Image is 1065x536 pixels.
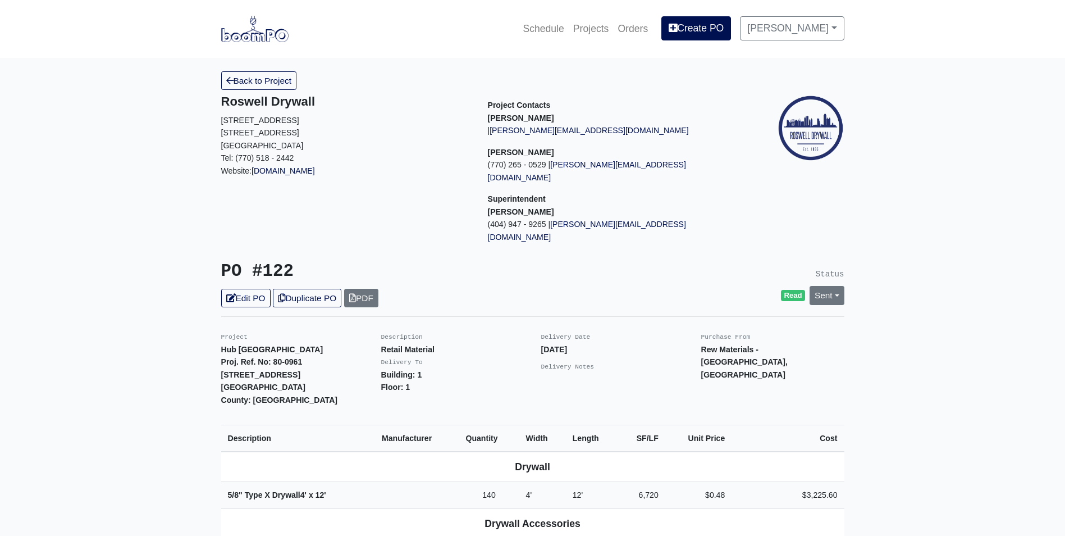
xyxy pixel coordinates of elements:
[732,482,844,509] td: $3,225.60
[221,94,471,109] h5: Roswell Drywall
[252,166,315,175] a: [DOMAIN_NAME]
[381,359,423,366] small: Delivery To
[221,126,471,139] p: [STREET_ADDRESS]
[573,490,583,499] span: 12'
[381,370,422,379] strong: Building: 1
[309,490,313,499] span: x
[781,290,805,301] span: Read
[221,16,289,42] img: boomPO
[618,425,665,452] th: SF/LF
[375,425,459,452] th: Manufacturer
[488,158,738,184] p: (770) 265 - 0529 |
[221,334,248,340] small: Project
[221,357,303,366] strong: Proj. Ref. No: 80-0961
[316,490,326,499] span: 12'
[490,126,688,135] a: [PERSON_NAME][EMAIL_ADDRESS][DOMAIN_NAME]
[701,343,844,381] p: Rew Materials - [GEOGRAPHIC_DATA], [GEOGRAPHIC_DATA]
[810,286,844,305] a: Sent
[526,490,532,499] span: 4'
[701,334,751,340] small: Purchase From
[618,482,665,509] td: 6,720
[665,482,732,509] td: $0.48
[488,194,546,203] span: Superintendent
[569,16,614,41] a: Projects
[541,345,568,354] strong: [DATE]
[221,261,524,282] h3: PO #122
[300,490,307,499] span: 4'
[488,218,738,243] p: (404) 947 - 9265 |
[459,425,519,452] th: Quantity
[613,16,652,41] a: Orders
[665,425,732,452] th: Unit Price
[344,289,378,307] a: PDF
[488,148,554,157] strong: [PERSON_NAME]
[515,461,550,473] b: Drywall
[488,101,551,110] span: Project Contacts
[221,139,471,152] p: [GEOGRAPHIC_DATA]
[566,425,619,452] th: Length
[221,396,338,405] strong: County: [GEOGRAPHIC_DATA]
[273,289,341,307] a: Duplicate PO
[740,16,844,40] a: [PERSON_NAME]
[221,152,471,165] p: Tel: (770) 518 - 2442
[488,160,686,182] a: [PERSON_NAME][EMAIL_ADDRESS][DOMAIN_NAME]
[488,220,686,242] a: [PERSON_NAME][EMAIL_ADDRESS][DOMAIN_NAME]
[488,113,554,122] strong: [PERSON_NAME]
[488,207,554,216] strong: [PERSON_NAME]
[484,518,581,529] b: Drywall Accessories
[732,425,844,452] th: Cost
[381,334,423,340] small: Description
[381,383,410,392] strong: Floor: 1
[816,270,844,279] small: Status
[518,16,568,41] a: Schedule
[488,124,738,137] p: |
[519,425,566,452] th: Width
[221,289,271,307] a: Edit PO
[221,425,375,452] th: Description
[221,94,471,177] div: Website:
[459,482,519,509] td: 140
[661,16,731,40] a: Create PO
[221,370,301,379] strong: [STREET_ADDRESS]
[221,345,323,354] strong: Hub [GEOGRAPHIC_DATA]
[381,345,435,354] strong: Retail Material
[541,364,595,370] small: Delivery Notes
[541,334,591,340] small: Delivery Date
[228,490,326,499] strong: 5/8" Type X Drywall
[221,383,305,392] strong: [GEOGRAPHIC_DATA]
[221,114,471,127] p: [STREET_ADDRESS]
[221,71,297,90] a: Back to Project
